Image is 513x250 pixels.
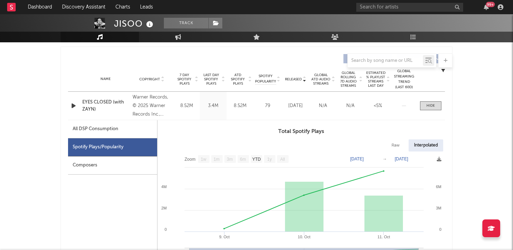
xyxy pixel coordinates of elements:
div: All DSP Consumption [73,125,118,133]
div: Name [82,76,129,82]
text: 9. Oct [219,235,229,239]
text: 1w [201,157,207,162]
div: Warner Records, © 2025 Warner Records Inc., under exclusive license from Blissoo Limited [133,93,171,119]
span: 7 Day Spotify Plays [175,73,194,86]
span: ATD Spotify Plays [228,73,247,86]
text: → [383,156,387,161]
div: [DATE] [284,102,307,110]
h3: Total Spotify Plays [157,127,445,136]
input: Search for artists [356,3,463,12]
span: Global ATD Audio Streams [311,73,331,86]
text: 6M [436,185,441,189]
text: All [280,157,285,162]
text: 1y [267,157,272,162]
text: [DATE] [395,156,408,161]
a: EYES CLOSED (with ZAYN) [82,99,129,113]
div: 8.52M [175,102,198,110]
text: [DATE] [350,156,364,161]
span: Global Rolling 7D Audio Streams [338,71,358,88]
div: 8.52M [228,102,252,110]
div: Spotify Plays/Popularity [68,138,157,156]
text: Zoom [185,157,196,162]
text: 11. Oct [377,235,390,239]
text: 3M [436,206,441,210]
button: Track [164,18,208,28]
div: Global Streaming Trend (Last 60D) [393,69,415,90]
div: Interpolated [409,139,443,151]
text: 3m [227,157,233,162]
text: 10. Oct [298,235,310,239]
div: Composers [68,156,157,175]
div: N/A [311,102,335,110]
input: Search by song name or URL [348,58,423,64]
div: JISOO [114,18,155,30]
span: Last Day Spotify Plays [202,73,221,86]
text: YTD [252,157,261,162]
span: Spotify Popularity [255,74,276,84]
text: 2M [161,206,167,210]
span: Copyright [139,77,160,81]
button: 99+ [484,4,489,10]
div: 99 + [486,2,495,7]
text: 6m [240,157,246,162]
div: 79 [255,102,280,110]
text: 0 [165,227,167,232]
span: Estimated % Playlist Streams Last Day [366,71,385,88]
text: 1m [214,157,220,162]
text: 0 [439,227,441,232]
div: All DSP Consumption [68,120,157,138]
div: N/A [338,102,362,110]
span: Released [285,77,302,81]
text: 4M [161,185,167,189]
div: Raw [386,139,405,151]
div: <5% [366,102,390,110]
div: 3.4M [202,102,225,110]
